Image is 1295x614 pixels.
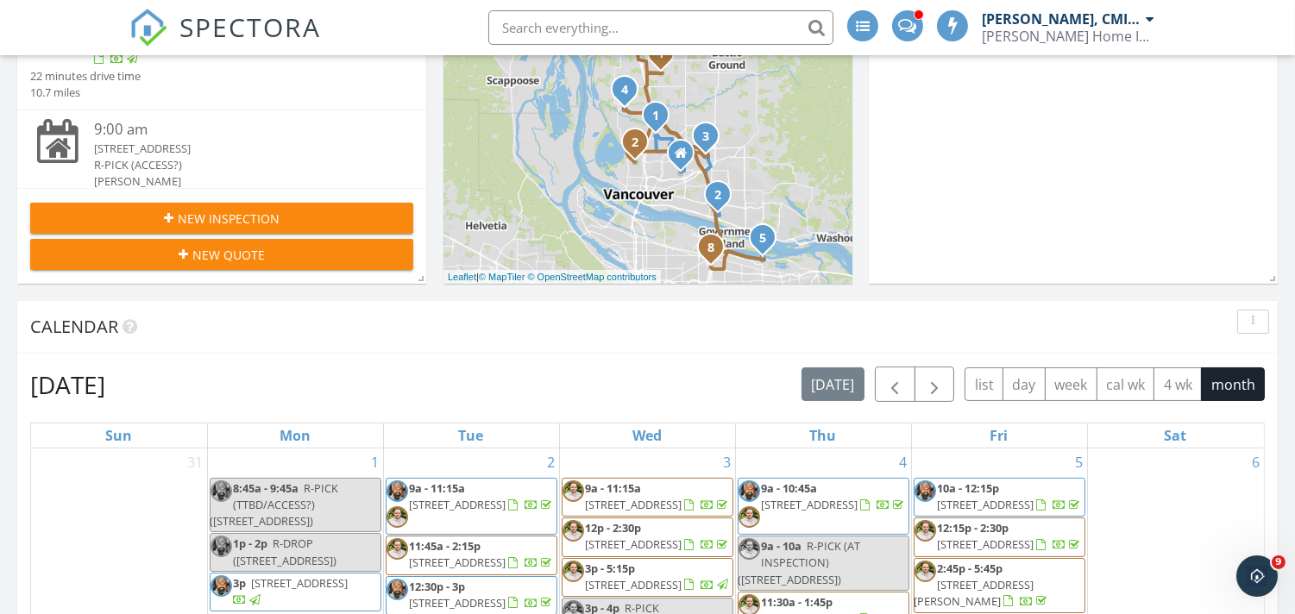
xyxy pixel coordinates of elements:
[185,448,207,476] a: Go to August 31, 2025
[586,497,682,512] span: [STREET_ADDRESS]
[192,246,265,264] span: New Quote
[30,367,105,402] h2: [DATE]
[1154,367,1202,401] button: 4 wk
[252,575,349,591] span: [STREET_ADDRESS]
[129,9,167,47] img: The Best Home Inspection Software - Spectora
[720,448,735,476] a: Go to September 3, 2025
[234,536,268,551] span: 1p - 2p
[938,561,1003,576] span: 2:45p - 5:45p
[386,536,557,574] a: 11:45a - 2:15p [STREET_ADDRESS]
[410,579,466,594] span: 12:30p - 3p
[410,554,506,570] span: [STREET_ADDRESS]
[629,423,665,448] a: Wednesday
[1097,367,1155,401] button: cal wk
[739,538,861,586] span: R-PICK (AT INSPECTION) ([STREET_ADDRESS])
[30,203,413,234] button: New Inspection
[621,85,628,97] i: 4
[914,478,1085,517] a: 10a - 12:15p [STREET_ADDRESS]
[681,153,691,163] div: 6303 NE 45th Cir., Vancouver WA 98661
[625,89,635,99] div: 14300 NW 25th Ct, Vancouver, WA 98685
[563,480,584,502] img: michael_frey.jpg
[706,135,716,146] div: 10301 NE 71st St, Vancouver, WA 98662
[586,480,642,496] span: 9a - 11:15a
[234,536,337,567] span: R-DROP ([STREET_ADDRESS])
[94,119,381,141] div: 9:00 am
[762,497,858,512] span: [STREET_ADDRESS]
[938,480,1000,496] span: 10a - 12:15p
[528,272,657,282] a: © OpenStreetMap contributors
[915,561,1051,609] a: 2:45p - 5:45p [STREET_ADDRESS][PERSON_NAME]
[563,561,584,582] img: michael_frey.jpg
[456,423,487,448] a: Tuesday
[586,561,636,576] span: 3p - 5:15p
[586,536,682,552] span: [STREET_ADDRESS]
[386,478,557,535] a: 9a - 11:15a [STREET_ADDRESS]
[802,367,864,401] button: [DATE]
[586,520,642,536] span: 12p - 2:30p
[938,520,1084,552] a: 12:15p - 2:30p [STREET_ADDRESS]
[635,141,645,152] div: 6112 NW Bernie Dr, Vancouver, WA 98663
[652,110,659,122] i: 1
[661,53,671,63] div: 3006 NE 199th St, Ridgefield, WA 98642
[410,538,481,554] span: 11:45a - 2:15p
[129,23,321,60] a: SPECTORA
[982,28,1154,45] div: Nickelsen Home Inspections, LLC
[875,367,915,402] button: Previous month
[586,520,732,552] a: 12p - 2:30p [STREET_ADDRESS]
[234,480,299,496] span: 8:45a - 9:45a
[30,239,413,270] button: New Quote
[562,558,733,597] a: 3p - 5:15p [STREET_ADDRESS]
[368,448,383,476] a: Go to September 1, 2025
[94,141,381,157] div: [STREET_ADDRESS]
[1003,367,1046,401] button: day
[914,558,1085,614] a: 2:45p - 5:45p [STREET_ADDRESS][PERSON_NAME]
[410,538,556,570] a: 11:45a - 2:15p [STREET_ADDRESS]
[938,497,1034,512] span: [STREET_ADDRESS]
[915,480,936,502] img: img_5550.jpeg
[938,536,1034,552] span: [STREET_ADDRESS]
[410,480,466,496] span: 9a - 11:15a
[738,478,909,535] a: 9a - 10:45a [STREET_ADDRESS]
[387,506,408,528] img: michael_frey.jpg
[563,520,584,542] img: michael_frey.jpg
[762,480,818,496] span: 9a - 10:45a
[211,480,339,529] span: R-PICK (TTBD/ACCESS?) ([STREET_ADDRESS])
[211,480,232,502] img: img_5550.jpeg
[759,233,766,245] i: 5
[1248,448,1263,476] a: Go to September 6, 2025
[965,367,1003,401] button: list
[586,577,682,592] span: [STREET_ADDRESS]
[562,478,733,517] a: 9a - 11:15a [STREET_ADDRESS]
[562,517,733,556] a: 12p - 2:30p [STREET_ADDRESS]
[387,538,408,560] img: michael_frey.jpg
[30,315,118,338] span: Calendar
[211,536,232,557] img: img_5550.jpeg
[448,272,476,282] a: Leaflet
[707,242,714,254] i: 8
[94,157,381,173] div: R-PICK (ACCESS?)
[1045,367,1097,401] button: week
[30,119,413,223] a: 9:00 am [STREET_ADDRESS] R-PICK (ACCESS?) [PERSON_NAME] 28 minutes drive time 21.7 miles
[410,480,556,512] a: 9a - 11:15a [STREET_ADDRESS]
[739,480,760,502] img: img_5550.jpeg
[896,448,911,476] a: Go to September 4, 2025
[714,190,721,202] i: 2
[762,480,908,512] a: 9a - 10:45a [STREET_ADDRESS]
[657,48,664,60] i: 1
[632,137,638,149] i: 2
[30,85,141,101] div: 10.7 miles
[488,10,833,45] input: Search everything...
[915,520,936,542] img: michael_frey.jpg
[586,561,732,592] a: 3p - 5:15p [STREET_ADDRESS]
[234,575,247,591] span: 3p
[711,247,721,257] div: 3700 NE Maywood Pl, Portland, OR 97220
[762,594,833,610] span: 11:30a - 1:45p
[211,575,232,597] img: img_5550.jpeg
[387,480,408,502] img: img_5550.jpeg
[234,575,349,607] a: 3p [STREET_ADDRESS]
[739,506,760,528] img: michael_frey.jpg
[179,9,321,45] span: SPECTORA
[544,448,559,476] a: Go to September 2, 2025
[807,423,840,448] a: Thursday
[479,272,525,282] a: © MapTiler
